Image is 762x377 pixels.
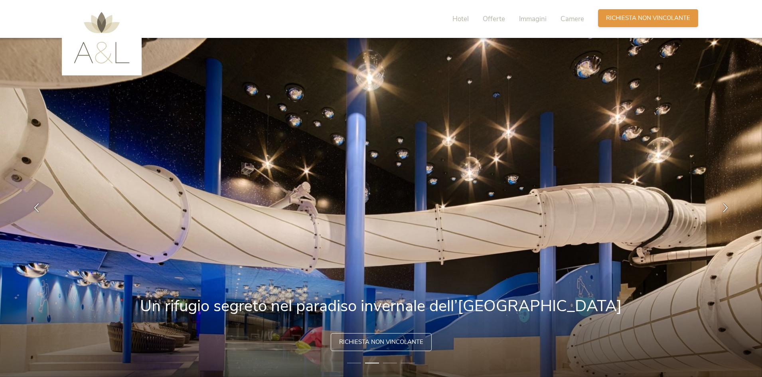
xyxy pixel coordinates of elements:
span: Offerte [483,14,505,24]
span: Richiesta non vincolante [339,338,423,346]
span: Immagini [519,14,547,24]
span: Hotel [452,14,469,24]
span: Richiesta non vincolante [606,14,690,22]
span: Camere [561,14,584,24]
img: AMONTI & LUNARIS Wellnessresort [74,12,130,63]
